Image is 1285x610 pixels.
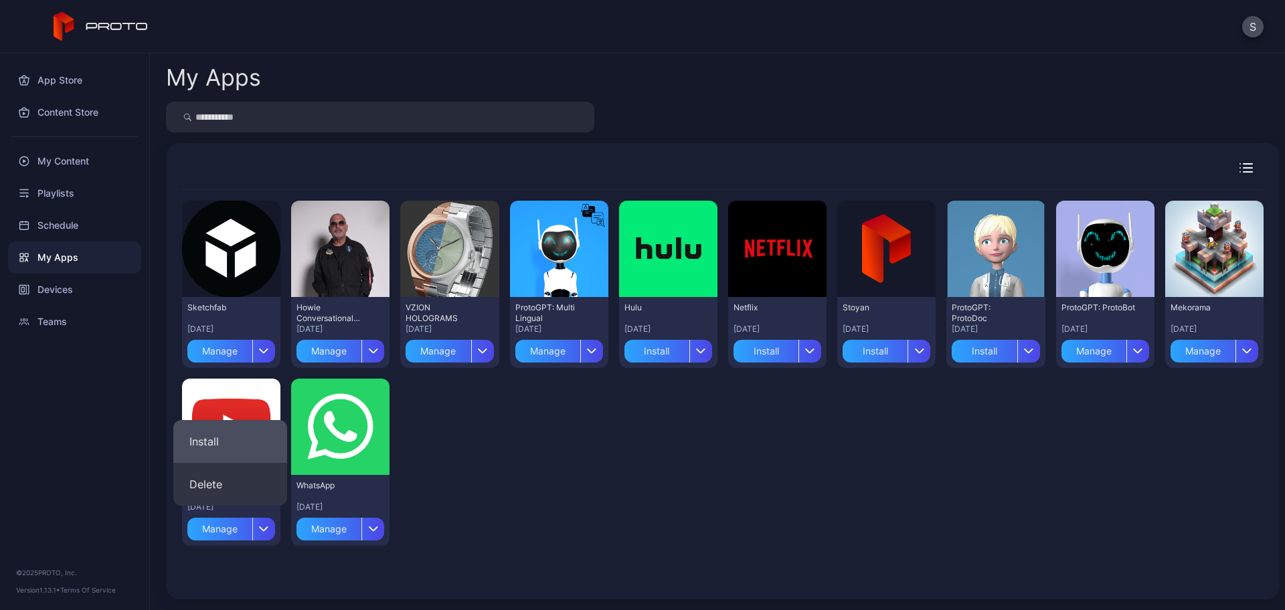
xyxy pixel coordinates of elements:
[406,324,493,334] div: [DATE]
[1242,16,1264,37] button: S
[187,334,275,363] button: Manage
[8,241,141,274] a: My Apps
[8,274,141,306] a: Devices
[515,340,580,363] div: Manage
[624,334,712,363] button: Install
[406,334,493,363] button: Manage
[843,324,930,334] div: [DATE]
[8,64,141,96] a: App Store
[624,302,698,313] div: Hulu
[515,302,589,324] div: ProtoGPT: Multi Lingual
[843,340,908,363] div: Install
[406,340,470,363] div: Manage
[515,324,603,334] div: [DATE]
[187,518,252,540] div: Manage
[296,340,361,363] div: Manage
[187,324,275,334] div: [DATE]
[734,340,798,363] div: Install
[8,177,141,209] a: Playlists
[296,324,384,334] div: [DATE]
[515,334,603,363] button: Manage
[952,324,1039,334] div: [DATE]
[60,586,116,594] a: Terms Of Service
[8,145,141,177] a: My Content
[16,567,133,578] div: © 2025 PROTO, Inc.
[952,340,1017,363] div: Install
[296,502,384,512] div: [DATE]
[187,340,252,363] div: Manage
[1061,324,1149,334] div: [DATE]
[8,306,141,338] a: Teams
[1061,340,1126,363] div: Manage
[296,480,370,491] div: WhatsApp
[1171,324,1258,334] div: [DATE]
[296,518,361,540] div: Manage
[406,302,479,324] div: VZION HOLOGRAMS
[734,334,821,363] button: Install
[166,66,261,89] div: My Apps
[843,334,930,363] button: Install
[1061,334,1149,363] button: Manage
[8,209,141,241] a: Schedule
[187,302,261,313] div: Sketchfab
[8,96,141,128] a: Content Store
[734,302,807,313] div: Netflix
[173,420,287,463] button: Install
[1171,334,1258,363] button: Manage
[16,586,60,594] span: Version 1.13.1 •
[843,302,916,313] div: Stoyan
[1171,340,1235,363] div: Manage
[173,463,287,506] button: Delete
[1171,302,1244,313] div: Mekorama
[187,502,275,512] div: [DATE]
[296,334,384,363] button: Manage
[187,512,275,540] button: Manage
[952,334,1039,363] button: Install
[624,324,712,334] div: [DATE]
[296,512,384,540] button: Manage
[734,324,821,334] div: [DATE]
[1061,302,1135,313] div: ProtoGPT: ProtoBot
[624,340,689,363] div: Install
[952,302,1025,324] div: ProtoGPT: ProtoDoc
[296,302,370,324] div: Howie Conversational Persona - (Proto Internal)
